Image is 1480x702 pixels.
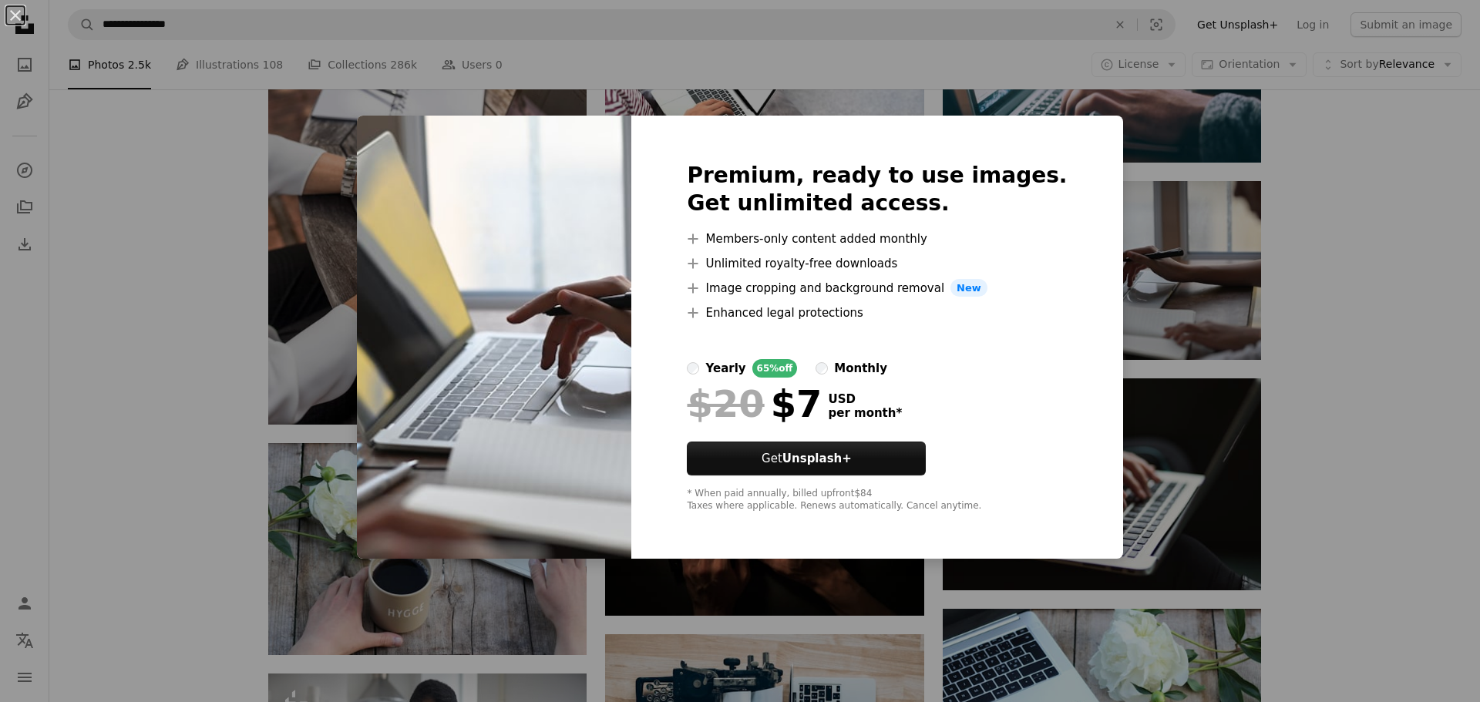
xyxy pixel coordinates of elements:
[828,406,902,420] span: per month *
[705,359,745,378] div: yearly
[687,279,1067,297] li: Image cropping and background removal
[828,392,902,406] span: USD
[687,162,1067,217] h2: Premium, ready to use images. Get unlimited access.
[687,362,699,375] input: yearly65%off
[834,359,887,378] div: monthly
[687,254,1067,273] li: Unlimited royalty-free downloads
[782,452,852,465] strong: Unsplash+
[687,384,822,424] div: $7
[687,488,1067,512] div: * When paid annually, billed upfront $84 Taxes where applicable. Renews automatically. Cancel any...
[752,359,798,378] div: 65% off
[357,116,631,559] img: premium_photo-1661436116245-da068777327b
[950,279,987,297] span: New
[687,384,764,424] span: $20
[687,230,1067,248] li: Members-only content added monthly
[816,362,828,375] input: monthly
[687,304,1067,322] li: Enhanced legal protections
[687,442,926,475] button: GetUnsplash+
